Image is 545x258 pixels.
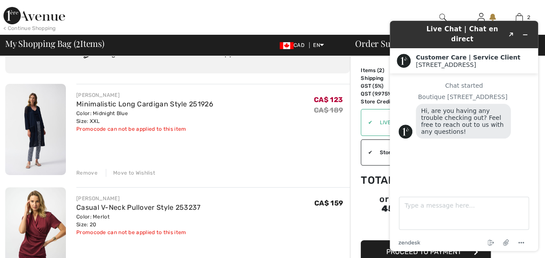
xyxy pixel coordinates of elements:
img: Canadian Dollar [280,42,294,49]
td: Total [361,165,409,195]
iframe: Find more information here [383,14,545,258]
div: Promocode can not be applied to this item [76,125,213,133]
td: Shipping [361,74,409,82]
td: Store Credit [361,98,409,106]
div: Move to Wishlist [106,169,155,177]
td: QST (9.975%) [361,90,409,98]
img: 1ère Avenue [3,7,65,24]
div: [PERSON_NAME] [76,195,201,202]
div: Store Credit: 141.42 [372,149,462,156]
span: 2 [76,37,80,48]
span: CAD [280,42,308,48]
img: My Info [477,12,485,23]
s: CA$ 189 [314,106,343,114]
div: ✔ [361,149,372,156]
span: EN [313,42,324,48]
span: CA$ 45.70 [382,194,472,214]
div: or 4 payments of with [361,195,491,215]
div: Order Summary [345,39,540,48]
span: 2 [379,67,382,73]
span: 2 [527,13,530,21]
div: or 4 payments ofCA$ 45.70withSezzle Click to learn more about Sezzle [361,195,491,218]
span: CA$ 159 [314,199,343,207]
img: search the website [439,12,447,23]
span: CA$ 123 [314,96,343,104]
div: Color: Midnight Blue Size: XXL [76,109,213,125]
div: < Continue Shopping [3,24,56,32]
iframe: PayPal-paypal [361,218,491,237]
div: Color: Merlot Size: 20 [76,213,201,228]
div: Promocode can not be applied to this item [76,228,201,236]
div: Remove [76,169,98,177]
td: GST (5%) [361,82,409,90]
input: Promo code [372,109,462,136]
div: ✔ [361,119,372,126]
img: Minimalistic Long Cardigan Style 251926 [5,84,66,175]
a: Casual V-Neck Pullover Style 253237 [76,203,201,212]
a: 2 [500,12,538,23]
a: Sign In [477,13,485,21]
img: My Bag [516,12,523,23]
span: My Shopping Bag ( Items) [5,39,104,48]
span: Chat [19,6,37,14]
div: [PERSON_NAME] [76,91,213,99]
a: Minimalistic Long Cardigan Style 251926 [76,100,213,108]
td: Items ( ) [361,66,409,74]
